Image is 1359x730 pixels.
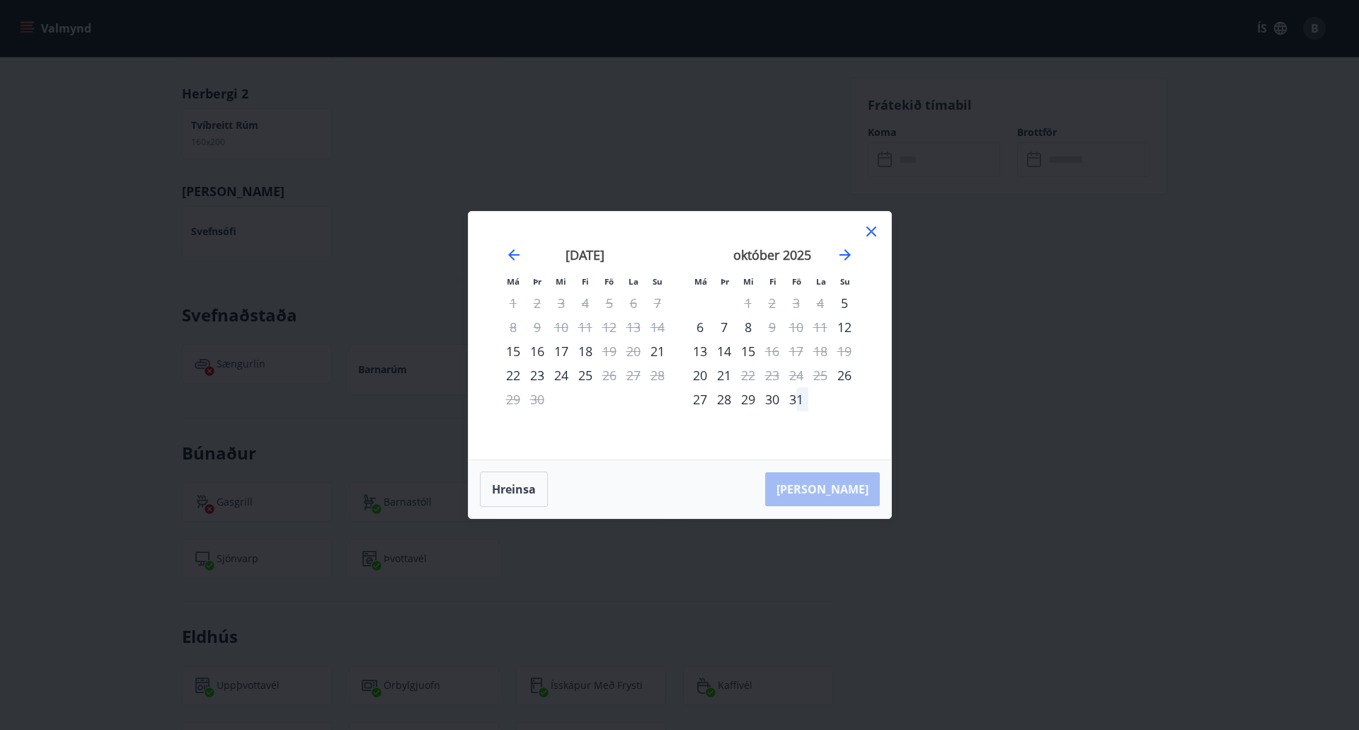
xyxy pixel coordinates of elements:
div: 29 [736,387,760,411]
td: Not available. föstudagur, 3. október 2025 [784,291,808,315]
td: Not available. laugardagur, 13. september 2025 [621,315,646,339]
td: mánudagur, 22. september 2025 [501,363,525,387]
small: La [816,276,826,287]
td: sunnudagur, 12. október 2025 [832,315,856,339]
td: Not available. mánudagur, 1. september 2025 [501,291,525,315]
td: þriðjudagur, 28. október 2025 [712,387,736,411]
div: 15 [736,339,760,363]
small: Fö [792,276,801,287]
div: Aðeins innritun í boði [646,339,670,363]
div: Aðeins innritun í boði [832,291,856,315]
div: Aðeins innritun í boði [688,363,712,387]
div: 27 [688,387,712,411]
td: föstudagur, 31. október 2025 [784,387,808,411]
td: mánudagur, 13. október 2025 [688,339,712,363]
td: mánudagur, 27. október 2025 [688,387,712,411]
div: Aðeins útritun í boði [597,339,621,363]
small: Mi [556,276,566,287]
small: Su [653,276,663,287]
div: 16 [525,339,549,363]
div: 18 [573,339,597,363]
td: Not available. föstudagur, 10. október 2025 [784,315,808,339]
td: Not available. föstudagur, 5. september 2025 [597,291,621,315]
td: sunnudagur, 5. október 2025 [832,291,856,315]
td: Not available. þriðjudagur, 2. september 2025 [525,291,549,315]
td: Not available. fimmtudagur, 11. september 2025 [573,315,597,339]
td: mánudagur, 6. október 2025 [688,315,712,339]
td: miðvikudagur, 8. október 2025 [736,315,760,339]
td: Not available. föstudagur, 19. september 2025 [597,339,621,363]
td: þriðjudagur, 21. október 2025 [712,363,736,387]
div: Move forward to switch to the next month. [837,246,854,263]
td: Not available. laugardagur, 4. október 2025 [808,291,832,315]
td: þriðjudagur, 23. september 2025 [525,363,549,387]
td: Not available. fimmtudagur, 2. október 2025 [760,291,784,315]
td: Not available. þriðjudagur, 9. september 2025 [525,315,549,339]
div: 28 [712,387,736,411]
div: 21 [712,363,736,387]
div: 22 [501,363,525,387]
strong: október 2025 [733,246,811,263]
small: Mi [743,276,754,287]
td: Not available. laugardagur, 6. september 2025 [621,291,646,315]
td: Not available. föstudagur, 24. október 2025 [784,363,808,387]
td: Not available. sunnudagur, 19. október 2025 [832,339,856,363]
div: 14 [712,339,736,363]
td: Not available. miðvikudagur, 22. október 2025 [736,363,760,387]
div: Aðeins innritun í boði [832,363,856,387]
div: 6 [688,315,712,339]
div: Aðeins útritun í boði [760,315,784,339]
strong: [DATE] [566,246,604,263]
small: Þr [533,276,541,287]
td: Not available. laugardagur, 18. október 2025 [808,339,832,363]
div: 8 [736,315,760,339]
td: Not available. fimmtudagur, 16. október 2025 [760,339,784,363]
td: Not available. sunnudagur, 28. september 2025 [646,363,670,387]
small: Fö [604,276,614,287]
td: Not available. fimmtudagur, 4. september 2025 [573,291,597,315]
td: Not available. föstudagur, 12. september 2025 [597,315,621,339]
div: 25 [573,363,597,387]
td: Not available. miðvikudagur, 1. október 2025 [736,291,760,315]
small: Þr [721,276,729,287]
div: 7 [712,315,736,339]
td: Not available. þriðjudagur, 30. september 2025 [525,387,549,411]
div: 24 [549,363,573,387]
td: mánudagur, 20. október 2025 [688,363,712,387]
td: miðvikudagur, 17. september 2025 [549,339,573,363]
div: 30 [760,387,784,411]
td: sunnudagur, 26. október 2025 [832,363,856,387]
td: þriðjudagur, 14. október 2025 [712,339,736,363]
td: miðvikudagur, 15. október 2025 [736,339,760,363]
button: Hreinsa [480,472,548,507]
td: Not available. sunnudagur, 7. september 2025 [646,291,670,315]
div: Aðeins útritun í boði [760,339,784,363]
small: La [629,276,638,287]
td: Not available. föstudagur, 26. september 2025 [597,363,621,387]
td: fimmtudagur, 18. september 2025 [573,339,597,363]
td: mánudagur, 15. september 2025 [501,339,525,363]
small: Má [694,276,707,287]
td: sunnudagur, 21. september 2025 [646,339,670,363]
td: Not available. fimmtudagur, 23. október 2025 [760,363,784,387]
small: Fi [582,276,589,287]
div: Calendar [486,229,874,443]
div: 13 [688,339,712,363]
div: 17 [549,339,573,363]
td: fimmtudagur, 30. október 2025 [760,387,784,411]
td: Not available. laugardagur, 25. október 2025 [808,363,832,387]
td: Not available. laugardagur, 27. september 2025 [621,363,646,387]
td: Not available. miðvikudagur, 10. september 2025 [549,315,573,339]
td: miðvikudagur, 29. október 2025 [736,387,760,411]
small: Su [840,276,850,287]
td: Not available. laugardagur, 11. október 2025 [808,315,832,339]
td: Not available. mánudagur, 8. september 2025 [501,315,525,339]
td: þriðjudagur, 7. október 2025 [712,315,736,339]
div: Aðeins innritun í boði [501,339,525,363]
div: Move backward to switch to the previous month. [505,246,522,263]
td: fimmtudagur, 25. september 2025 [573,363,597,387]
td: Not available. föstudagur, 17. október 2025 [784,339,808,363]
td: Not available. sunnudagur, 14. september 2025 [646,315,670,339]
td: þriðjudagur, 16. september 2025 [525,339,549,363]
div: 23 [525,363,549,387]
